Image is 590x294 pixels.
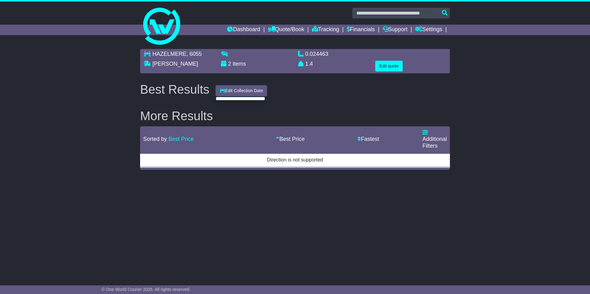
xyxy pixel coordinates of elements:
[312,25,339,35] a: Tracking
[152,61,198,67] span: [PERSON_NAME]
[422,129,447,149] a: Additional Filters
[233,61,246,67] span: items
[276,136,305,142] a: Best Price
[168,136,194,142] a: Best Price
[415,25,442,35] a: Settings
[227,25,260,35] a: Dashboard
[375,61,403,71] button: Edit quote
[140,153,450,167] td: Direction is not supported
[152,51,186,57] span: HAZELMERE
[216,85,267,96] button: Edit Collection Date
[228,61,231,67] span: 2
[186,51,202,57] span: , 6055
[347,25,375,35] a: Financials
[140,109,450,123] h2: More Results
[305,61,313,67] span: 1.4
[137,83,213,96] div: Best Results
[305,51,328,57] span: 0.024463
[102,287,191,292] span: © One World Courier 2025. All rights reserved.
[268,25,304,35] a: Quote/Book
[383,25,408,35] a: Support
[143,136,167,142] span: Sorted by
[357,136,379,142] a: Fastest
